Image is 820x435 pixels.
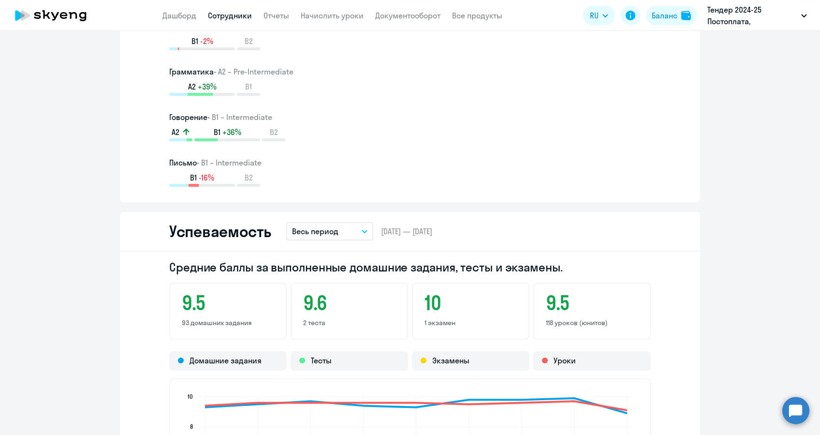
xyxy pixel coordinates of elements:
span: B1 [191,36,198,46]
span: • B1 – Intermediate [207,112,272,122]
h2: Средние баллы за выполненные домашние задания, тесты и экзамены. [169,259,651,275]
span: A2 [172,127,179,137]
button: Весь период [286,222,373,240]
span: • B1 – Intermediate [197,158,262,167]
span: +36% [222,127,241,137]
text: 10 [188,393,193,400]
span: [DATE] — [DATE] [381,226,432,237]
span: • A2 – Pre-Intermediate [214,67,293,76]
h3: Письмо [169,157,651,168]
span: RU [590,10,599,21]
span: B1 [214,127,220,137]
span: B2 [245,172,253,183]
h3: 9.5 [182,291,274,315]
h3: Говорение [169,111,651,123]
span: +39% [198,81,217,92]
h3: 10 [425,291,517,315]
p: Весь период [292,225,338,237]
div: Экзамены [412,351,529,371]
div: Домашние задания [169,351,287,371]
img: balance [681,11,691,20]
button: RU [583,6,615,25]
h3: 9.6 [303,291,395,315]
a: Дашборд [162,11,196,20]
a: Начислить уроки [301,11,364,20]
p: 1 экзамен [425,318,517,327]
p: 93 домашних задания [182,318,274,327]
p: Тендер 2024-25 Постоплата, [GEOGRAPHIC_DATA], ООО [707,4,797,27]
button: Тендер 2024-25 Постоплата, [GEOGRAPHIC_DATA], ООО [703,4,812,27]
p: 118 уроков (юнитов) [546,318,638,327]
span: A2 [188,81,196,92]
span: B2 [245,36,253,46]
a: Все продукты [452,11,502,20]
span: -16% [199,172,214,183]
text: 8 [190,423,193,430]
button: Балансbalance [646,6,697,25]
h2: Успеваемость [169,222,271,241]
div: Тесты [291,351,408,371]
a: Отчеты [264,11,289,20]
span: B1 [245,81,252,92]
span: B1 [190,172,197,183]
h3: Грамматика [169,66,651,77]
span: -2% [200,36,213,46]
p: 2 теста [303,318,395,327]
div: Уроки [533,351,651,371]
div: Баланс [652,10,677,21]
a: Документооборот [375,11,440,20]
span: B2 [270,127,278,137]
h3: 9.5 [546,291,638,315]
a: Сотрудники [208,11,252,20]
